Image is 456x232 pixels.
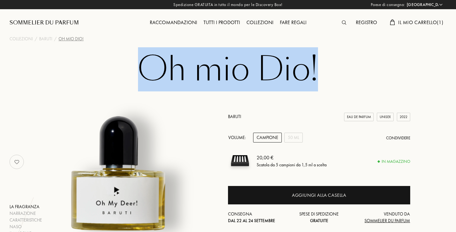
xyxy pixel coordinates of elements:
font: Venduto da [384,211,410,217]
font: Condividere [386,135,410,141]
a: Collezioni [243,19,277,26]
font: Eau de Parfum [347,115,371,119]
font: 1 [439,19,441,26]
a: Fare regali [277,19,310,26]
font: ( [437,19,439,26]
font: Aggiungi alla casella [292,192,346,198]
font: Registro [356,19,377,26]
font: Volume: [228,135,246,140]
font: gratuite [310,218,328,223]
font: Il mio carrello [398,19,437,26]
font: Sommelier du Parfum [364,218,410,223]
font: Paese di consegna: [371,2,405,7]
font: Fare regali [280,19,307,26]
a: Baruti [39,36,52,42]
font: Tutti i prodotti [204,19,240,26]
font: In magazzino [382,159,410,164]
font: La fragranza [10,204,39,209]
font: dal 22 al 24 settembre [228,218,275,223]
font: / [54,36,57,42]
a: Baruti [228,114,241,119]
font: ) [442,19,443,26]
font: Oh mio Dio! [138,47,318,91]
img: cart.svg [390,19,395,25]
font: Consegna [228,211,252,217]
font: Unisex [380,115,391,119]
font: / [35,36,37,42]
a: Registro [353,19,380,26]
font: Caratteristiche [10,217,42,223]
a: Collezioni [10,36,33,42]
img: search_icn.svg [342,20,346,25]
font: Spese di spedizione [299,211,339,217]
img: scatola campione [228,149,252,173]
font: Raccomandazioni [150,19,197,26]
font: 2022 [400,115,407,119]
font: 20,00 € [257,154,273,161]
a: Raccomandazioni [147,19,200,26]
font: Oh mio Dio! [59,36,84,42]
font: Naso [10,224,22,229]
a: Tutti i prodotti [200,19,243,26]
font: Narrazione [10,210,36,216]
font: Collezioni [246,19,273,26]
img: no_like_p.png [10,156,23,168]
font: Sommelier du Parfum [10,19,79,26]
a: Sommelier du Parfum [10,19,79,27]
font: Scatola da 5 campioni da 1,5 ml a scelta [257,162,327,167]
font: Spedizione GRATUITA in tutto il mondo per le Discovery Box! [173,2,283,7]
font: Campione [257,135,278,140]
font: 50 ml [288,135,299,140]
